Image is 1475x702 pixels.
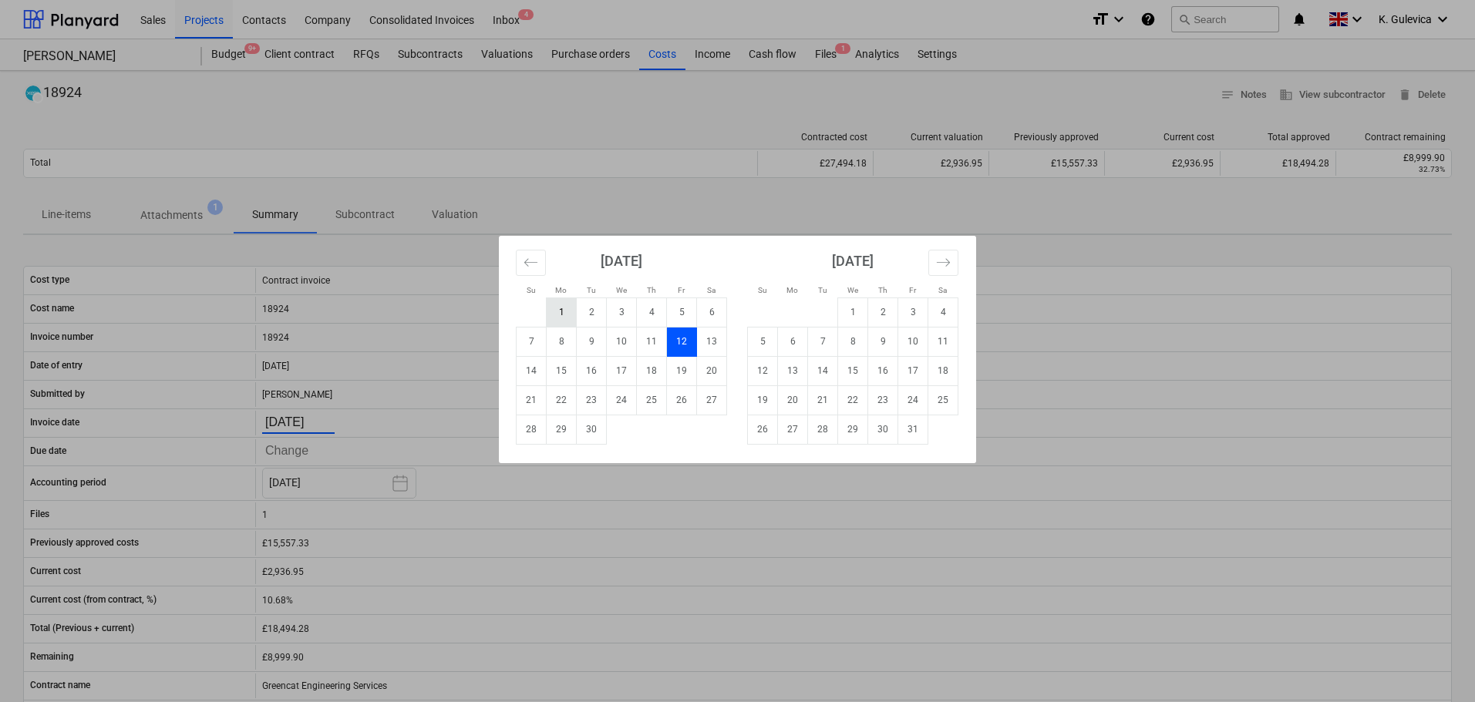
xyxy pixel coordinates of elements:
[838,356,868,385] td: Wednesday, October 15, 2025
[832,253,874,269] strong: [DATE]
[868,385,898,415] td: Thursday, October 23, 2025
[868,415,898,444] td: Thursday, October 30, 2025
[547,385,577,415] td: Monday, September 22, 2025
[697,385,727,415] td: Saturday, September 27, 2025
[808,385,838,415] td: Tuesday, October 21, 2025
[607,327,637,356] td: Wednesday, September 10, 2025
[577,415,607,444] td: Tuesday, September 30, 2025
[928,297,958,327] td: Saturday, October 4, 2025
[818,286,827,294] small: Tu
[517,385,547,415] td: Sunday, September 21, 2025
[637,327,667,356] td: Thursday, September 11, 2025
[898,385,928,415] td: Friday, October 24, 2025
[607,385,637,415] td: Wednesday, September 24, 2025
[808,327,838,356] td: Tuesday, October 7, 2025
[678,286,685,294] small: Fr
[898,415,928,444] td: Friday, October 31, 2025
[667,385,697,415] td: Friday, September 26, 2025
[607,356,637,385] td: Wednesday, September 17, 2025
[778,385,808,415] td: Monday, October 20, 2025
[838,415,868,444] td: Wednesday, October 29, 2025
[898,297,928,327] td: Friday, October 3, 2025
[928,250,958,276] button: Move forward to switch to the next month.
[547,356,577,385] td: Monday, September 15, 2025
[499,236,976,463] div: Calendar
[1398,628,1475,702] iframe: Chat Widget
[587,286,596,294] small: Tu
[547,415,577,444] td: Monday, September 29, 2025
[838,327,868,356] td: Wednesday, October 8, 2025
[577,327,607,356] td: Tuesday, September 9, 2025
[928,385,958,415] td: Saturday, October 25, 2025
[868,327,898,356] td: Thursday, October 9, 2025
[517,356,547,385] td: Sunday, September 14, 2025
[748,385,778,415] td: Sunday, October 19, 2025
[667,297,697,327] td: Friday, September 5, 2025
[637,356,667,385] td: Thursday, September 18, 2025
[878,286,887,294] small: Th
[786,286,798,294] small: Mo
[868,297,898,327] td: Thursday, October 2, 2025
[838,385,868,415] td: Wednesday, October 22, 2025
[517,415,547,444] td: Sunday, September 28, 2025
[847,286,858,294] small: We
[667,356,697,385] td: Friday, September 19, 2025
[928,356,958,385] td: Saturday, October 18, 2025
[808,415,838,444] td: Tuesday, October 28, 2025
[697,297,727,327] td: Saturday, September 6, 2025
[527,286,536,294] small: Su
[928,327,958,356] td: Saturday, October 11, 2025
[577,356,607,385] td: Tuesday, September 16, 2025
[868,356,898,385] td: Thursday, October 16, 2025
[898,327,928,356] td: Friday, October 10, 2025
[748,415,778,444] td: Sunday, October 26, 2025
[577,385,607,415] td: Tuesday, September 23, 2025
[778,356,808,385] td: Monday, October 13, 2025
[667,327,697,356] td: Selected. Friday, September 12, 2025
[637,385,667,415] td: Thursday, September 25, 2025
[577,297,607,327] td: Tuesday, September 2, 2025
[748,327,778,356] td: Sunday, October 5, 2025
[909,286,916,294] small: Fr
[707,286,716,294] small: Sa
[697,356,727,385] td: Saturday, September 20, 2025
[778,415,808,444] td: Monday, October 27, 2025
[748,356,778,385] td: Sunday, October 12, 2025
[547,327,577,356] td: Monday, September 8, 2025
[516,250,546,276] button: Move backward to switch to the previous month.
[697,327,727,356] td: Saturday, September 13, 2025
[607,297,637,327] td: Wednesday, September 3, 2025
[547,297,577,327] td: Monday, September 1, 2025
[555,286,567,294] small: Mo
[616,286,627,294] small: We
[778,327,808,356] td: Monday, October 6, 2025
[758,286,767,294] small: Su
[601,253,642,269] strong: [DATE]
[637,297,667,327] td: Thursday, September 4, 2025
[898,356,928,385] td: Friday, October 17, 2025
[647,286,656,294] small: Th
[838,297,868,327] td: Wednesday, October 1, 2025
[938,286,947,294] small: Sa
[808,356,838,385] td: Tuesday, October 14, 2025
[517,327,547,356] td: Sunday, September 7, 2025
